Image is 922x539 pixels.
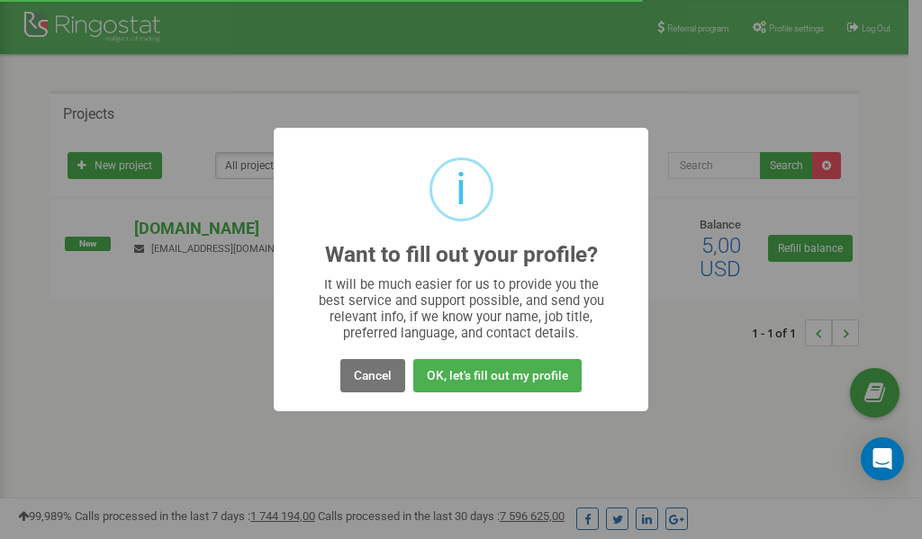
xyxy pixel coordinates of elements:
[340,359,405,392] button: Cancel
[413,359,582,392] button: OK, let's fill out my profile
[310,276,613,341] div: It will be much easier for us to provide you the best service and support possible, and send you ...
[456,160,466,219] div: i
[325,243,598,267] h2: Want to fill out your profile?
[861,437,904,481] div: Open Intercom Messenger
